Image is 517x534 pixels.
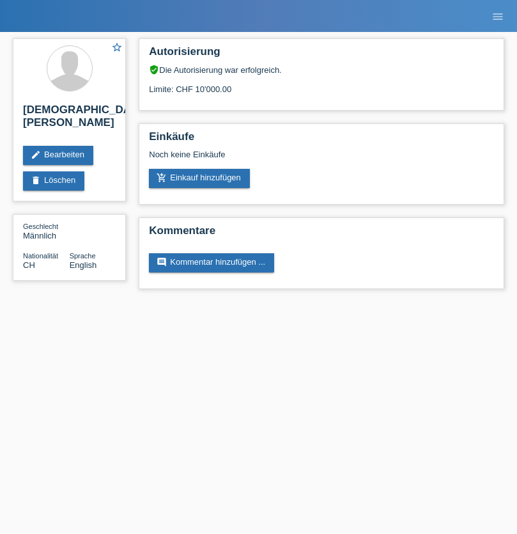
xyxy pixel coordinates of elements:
span: English [70,260,97,270]
a: add_shopping_cartEinkauf hinzufügen [149,169,250,188]
div: Die Autorisierung war erfolgreich. [149,65,494,75]
i: add_shopping_cart [157,173,167,183]
div: Männlich [23,221,70,240]
h2: Einkäufe [149,130,494,150]
a: star_border [111,42,123,55]
span: Geschlecht [23,223,58,230]
span: Nationalität [23,252,58,260]
i: delete [31,175,41,185]
h2: Autorisierung [149,45,494,65]
div: Noch keine Einkäufe [149,150,494,169]
i: star_border [111,42,123,53]
i: verified_user [149,65,159,75]
a: commentKommentar hinzufügen ... [149,253,274,272]
a: menu [485,12,511,20]
span: Schweiz [23,260,35,270]
h2: [DEMOGRAPHIC_DATA][PERSON_NAME] [23,104,116,136]
a: editBearbeiten [23,146,93,165]
span: Sprache [70,252,96,260]
i: edit [31,150,41,160]
i: comment [157,257,167,267]
i: menu [491,10,504,23]
div: Limite: CHF 10'000.00 [149,75,494,94]
a: deleteLöschen [23,171,84,191]
h2: Kommentare [149,224,494,244]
